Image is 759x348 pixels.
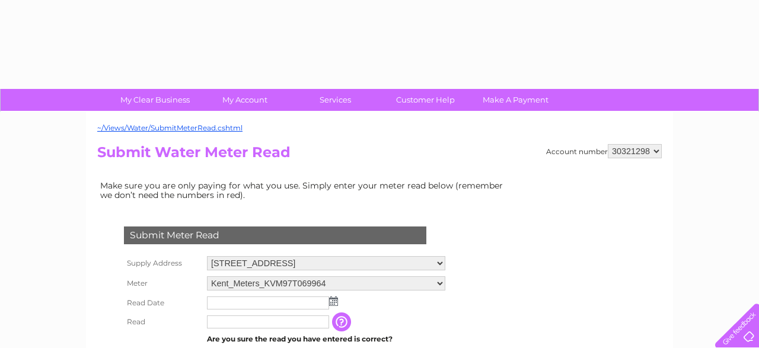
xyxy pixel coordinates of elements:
[121,273,204,293] th: Meter
[546,144,662,158] div: Account number
[121,293,204,312] th: Read Date
[121,253,204,273] th: Supply Address
[329,296,338,306] img: ...
[121,312,204,331] th: Read
[97,144,662,167] h2: Submit Water Meter Read
[97,178,512,203] td: Make sure you are only paying for what you use. Simply enter your meter read below (remember we d...
[106,89,204,111] a: My Clear Business
[332,312,353,331] input: Information
[377,89,474,111] a: Customer Help
[467,89,565,111] a: Make A Payment
[97,123,243,132] a: ~/Views/Water/SubmitMeterRead.cshtml
[196,89,294,111] a: My Account
[286,89,384,111] a: Services
[124,226,426,244] div: Submit Meter Read
[204,331,448,347] td: Are you sure the read you have entered is correct?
